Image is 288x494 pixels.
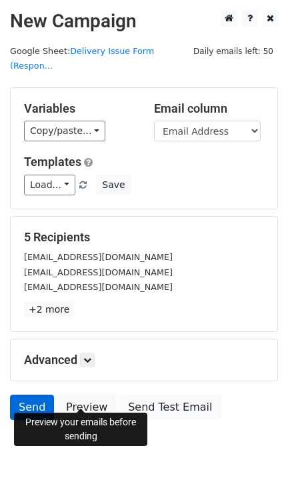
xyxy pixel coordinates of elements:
a: Daily emails left: 50 [189,46,278,56]
small: [EMAIL_ADDRESS][DOMAIN_NAME] [24,252,173,262]
a: Preview [57,395,116,420]
a: Templates [24,155,81,169]
h5: Variables [24,101,134,116]
button: Save [96,175,131,195]
small: [EMAIL_ADDRESS][DOMAIN_NAME] [24,267,173,277]
iframe: Chat Widget [221,430,288,494]
a: Load... [24,175,75,195]
small: [EMAIL_ADDRESS][DOMAIN_NAME] [24,282,173,292]
a: Delivery Issue Form (Respon... [10,46,154,71]
a: Send Test Email [119,395,221,420]
h2: New Campaign [10,10,278,33]
h5: Email column [154,101,264,116]
a: Send [10,395,54,420]
h5: 5 Recipients [24,230,264,245]
span: Daily emails left: 50 [189,44,278,59]
small: Google Sheet: [10,46,154,71]
h5: Advanced [24,353,264,367]
div: Preview your emails before sending [14,413,147,446]
a: +2 more [24,301,74,318]
a: Copy/paste... [24,121,105,141]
